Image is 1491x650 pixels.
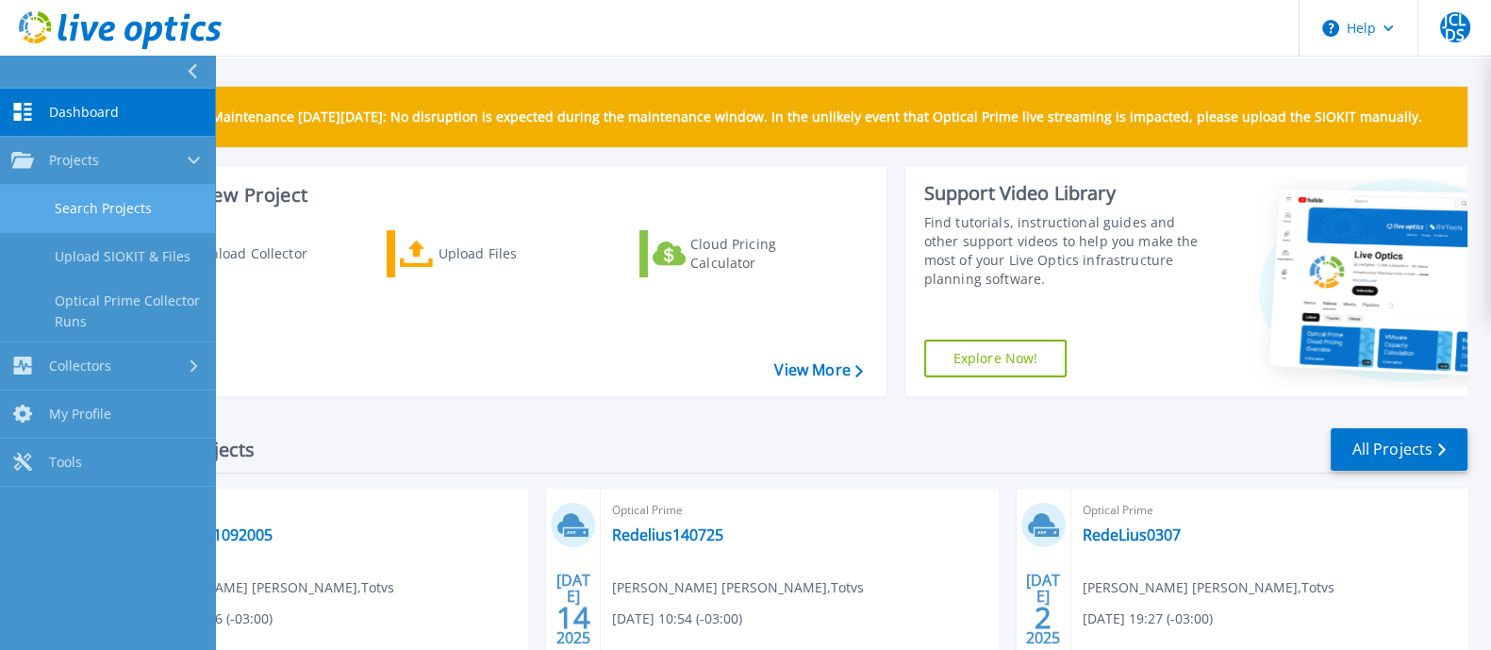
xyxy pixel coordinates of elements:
span: [DATE] 10:54 (-03:00) [612,608,742,629]
a: Cloud Pricing Calculator [639,230,850,277]
div: Support Video Library [924,181,1207,206]
span: Collectors [49,358,111,375]
a: Upload Files [387,230,597,277]
span: Dashboard [49,104,119,121]
a: Explore Now! [924,340,1068,377]
div: Upload Files [439,235,589,273]
a: View More [774,361,862,379]
span: [PERSON_NAME] [PERSON_NAME] , Totvs [612,577,864,598]
span: Optical Prime [612,500,986,521]
div: Download Collector [182,235,333,273]
span: My Profile [49,406,111,423]
span: [PERSON_NAME] [PERSON_NAME] , Totvs [1083,577,1334,598]
a: Download Collector [134,230,344,277]
span: 14 [556,609,590,625]
a: All Projects [1331,428,1467,471]
a: Redelius140725 [612,525,723,544]
span: JCLDS [1440,12,1470,42]
div: Cloud Pricing Calculator [690,235,841,273]
span: Optical Prime [142,500,516,521]
span: Optical Prime [1083,500,1456,521]
h3: Start a New Project [134,185,862,206]
a: RedeLius0307 [1083,525,1181,544]
span: Projects [49,152,99,169]
span: [DATE] 19:27 (-03:00) [1083,608,1213,629]
span: 2 [1035,609,1052,625]
span: Tools [49,454,82,471]
div: [DATE] 2025 [1025,575,1061,643]
div: Find tutorials, instructional guides and other support videos to help you make the most of your L... [924,213,1207,289]
p: Scheduled Maintenance [DATE][DATE]: No disruption is expected during the maintenance window. In t... [141,109,1422,125]
div: [DATE] 2025 [555,575,591,643]
span: [PERSON_NAME] [PERSON_NAME] , Totvs [142,577,394,598]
